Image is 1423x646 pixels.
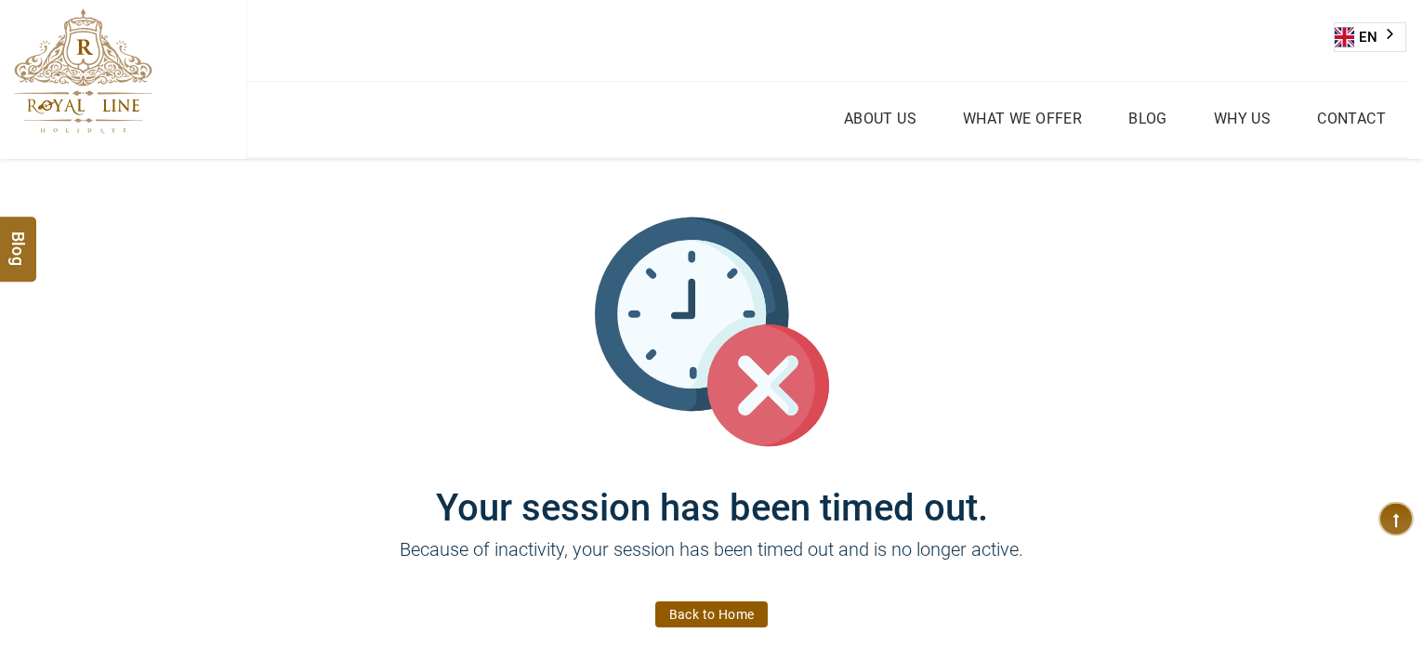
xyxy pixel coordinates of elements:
a: What we Offer [958,105,1087,132]
a: Why Us [1209,105,1275,132]
aside: Language selected: English [1334,22,1406,52]
h1: Your session has been timed out. [154,449,1270,530]
a: Blog [1124,105,1172,132]
a: Contact [1312,105,1390,132]
img: session_time_out.svg [595,215,829,449]
img: The Royal Line Holidays [14,8,152,134]
a: Back to Home [655,601,769,627]
a: About Us [839,105,921,132]
div: Language [1334,22,1406,52]
a: EN [1335,23,1405,51]
span: Blog [7,231,31,247]
p: Because of inactivity, your session has been timed out and is no longer active. [154,535,1270,591]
